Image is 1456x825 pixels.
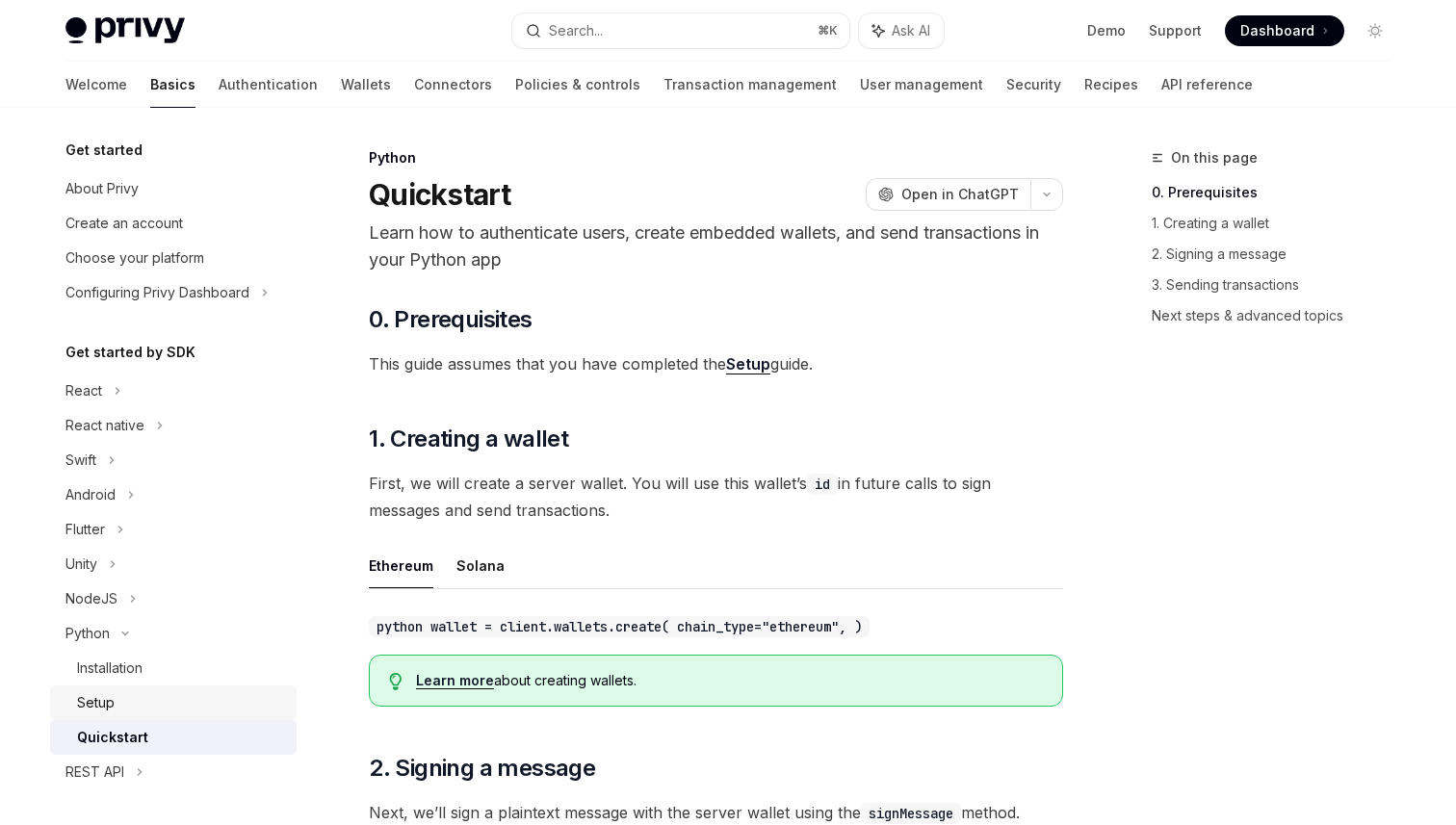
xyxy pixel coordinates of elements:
[369,350,1063,377] span: This guide assumes that you have completed the guide.
[416,672,494,689] a: Learn more
[901,185,1019,204] span: Open in ChatGPT
[369,424,568,454] span: 1. Creating a wallet
[65,587,117,610] div: NodeJS
[65,281,249,304] div: Configuring Privy Dashboard
[1152,208,1406,239] a: 1. Creating a wallet
[369,177,511,212] h1: Quickstart
[65,341,195,364] h5: Get started by SDK
[860,62,983,108] a: User management
[1152,300,1406,331] a: Next steps & advanced topics
[1171,146,1258,169] span: On this page
[65,553,97,576] div: Unity
[549,19,603,42] div: Search...
[416,671,1043,690] div: about creating wallets.
[1152,239,1406,270] a: 2. Signing a message
[512,13,849,48] button: Search...⌘K
[859,13,944,48] button: Ask AI
[369,470,1063,524] span: First, we will create a server wallet. You will use this wallet’s in future calls to sign message...
[65,177,139,200] div: About Privy
[65,518,105,541] div: Flutter
[77,657,143,680] div: Installation
[1006,62,1061,108] a: Security
[50,206,297,241] a: Create an account
[726,354,770,374] a: Setup
[515,62,640,108] a: Policies & controls
[369,304,532,335] span: 0. Prerequisites
[663,62,837,108] a: Transaction management
[65,379,102,402] div: React
[50,241,297,275] a: Choose your platform
[50,651,297,685] a: Installation
[65,449,96,472] div: Swift
[1360,15,1391,46] button: Toggle dark mode
[1161,62,1253,108] a: API reference
[866,178,1030,211] button: Open in ChatGPT
[1240,21,1314,40] span: Dashboard
[1152,177,1406,208] a: 0. Prerequisites
[369,148,1063,168] div: Python
[65,622,110,645] div: Python
[389,673,403,690] svg: Tip
[77,691,115,714] div: Setup
[341,62,391,108] a: Wallets
[369,753,595,784] span: 2. Signing a message
[807,474,838,495] code: id
[219,62,318,108] a: Authentication
[50,171,297,206] a: About Privy
[65,761,124,784] div: REST API
[1084,62,1138,108] a: Recipes
[65,17,185,44] img: light logo
[892,21,930,40] span: Ask AI
[1087,21,1126,40] a: Demo
[65,483,116,506] div: Android
[861,803,961,824] code: signMessage
[414,62,492,108] a: Connectors
[77,726,148,749] div: Quickstart
[369,219,1063,273] p: Learn how to authenticate users, create embedded wallets, and send transactions in your Python app
[50,685,297,720] a: Setup
[150,62,195,108] a: Basics
[1225,15,1344,46] a: Dashboard
[369,616,870,637] code: python wallet = client.wallets.create( chain_type="ethereum", )
[1152,270,1406,300] a: 3. Sending transactions
[65,414,144,437] div: React native
[369,543,433,588] button: Ethereum
[50,720,297,755] a: Quickstart
[456,543,505,588] button: Solana
[1149,21,1202,40] a: Support
[65,139,143,162] h5: Get started
[65,246,204,270] div: Choose your platform
[65,62,127,108] a: Welcome
[65,212,183,235] div: Create an account
[818,23,838,39] span: ⌘ K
